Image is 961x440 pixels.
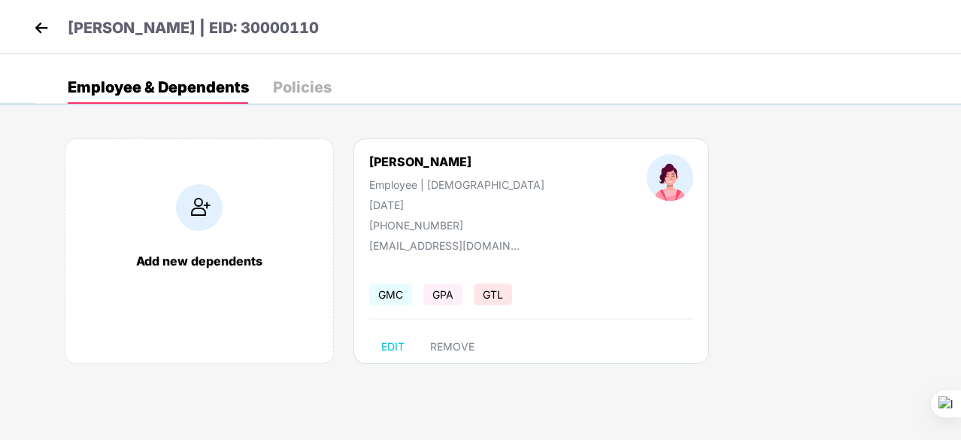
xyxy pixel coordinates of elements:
div: Add new dependents [80,253,318,269]
div: Employee | [DEMOGRAPHIC_DATA] [369,178,544,191]
p: [PERSON_NAME] | EID: 30000110 [68,17,319,40]
span: GMC [369,284,412,305]
div: [PHONE_NUMBER] [369,219,544,232]
span: REMOVE [430,341,474,353]
img: profileImage [647,154,693,201]
img: addIcon [176,184,223,231]
button: EDIT [369,335,417,359]
div: [DATE] [369,199,544,211]
div: [PERSON_NAME] [369,154,471,169]
img: back [30,17,53,39]
div: Employee & Dependents [68,80,249,95]
div: Policies [273,80,332,95]
span: GTL [474,284,512,305]
button: REMOVE [418,335,487,359]
span: EDIT [381,341,405,353]
span: GPA [423,284,462,305]
div: [EMAIL_ADDRESS][DOMAIN_NAME] [369,239,520,252]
